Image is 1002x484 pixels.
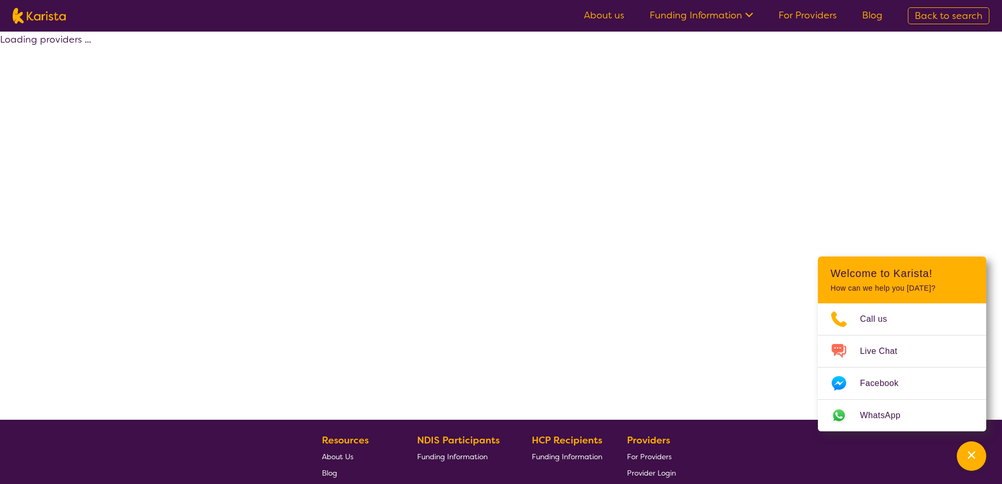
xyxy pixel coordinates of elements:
[650,9,753,22] a: Funding Information
[957,441,986,471] button: Channel Menu
[778,9,837,22] a: For Providers
[417,452,488,461] span: Funding Information
[860,376,911,391] span: Facebook
[860,408,913,423] span: WhatsApp
[862,9,883,22] a: Blog
[627,434,670,447] b: Providers
[860,311,900,327] span: Call us
[627,465,676,481] a: Provider Login
[627,448,676,465] a: For Providers
[831,267,974,280] h2: Welcome to Karista!
[322,448,392,465] a: About Us
[915,9,983,22] span: Back to search
[627,468,676,478] span: Provider Login
[532,452,602,461] span: Funding Information
[13,8,66,24] img: Karista logo
[584,9,624,22] a: About us
[627,452,672,461] span: For Providers
[818,303,986,431] ul: Choose channel
[908,7,989,24] a: Back to search
[417,434,500,447] b: NDIS Participants
[322,434,369,447] b: Resources
[831,284,974,293] p: How can we help you [DATE]?
[322,468,337,478] span: Blog
[532,448,602,465] a: Funding Information
[532,434,602,447] b: HCP Recipients
[818,400,986,431] a: Web link opens in a new tab.
[322,452,353,461] span: About Us
[860,343,910,359] span: Live Chat
[417,448,508,465] a: Funding Information
[818,256,986,431] div: Channel Menu
[322,465,392,481] a: Blog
